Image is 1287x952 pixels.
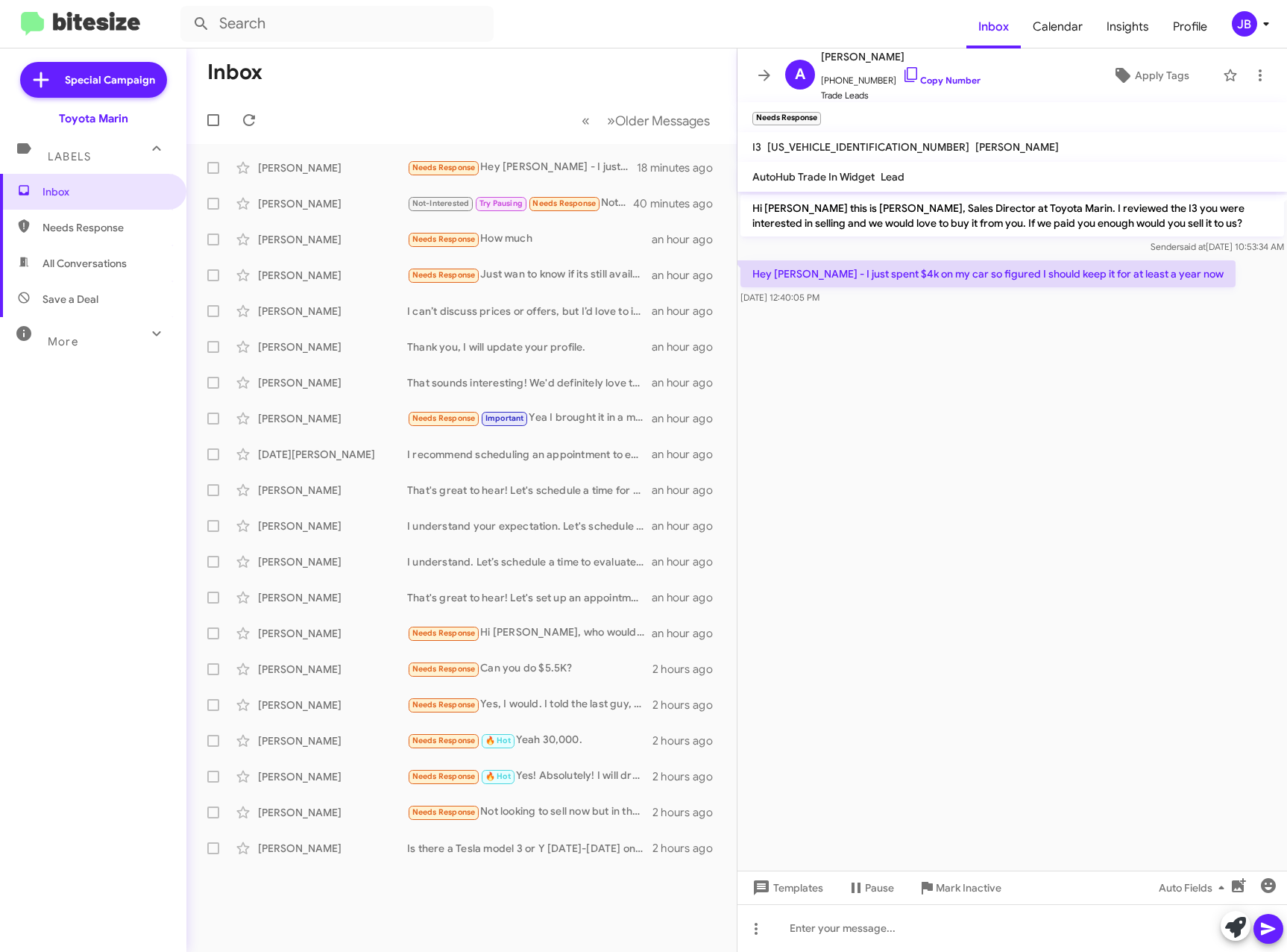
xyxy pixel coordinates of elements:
span: I3 [752,140,761,154]
div: How much [407,231,652,248]
div: Just wan to know if its still available ilable [407,266,652,284]
div: an hour ago [652,483,725,498]
div: [PERSON_NAME] [258,805,407,820]
span: said at [1180,241,1206,252]
span: Needs Response [43,220,169,235]
span: Templates [749,874,823,901]
div: 2 hours ago [652,662,725,677]
h1: Inbox [207,60,262,84]
div: an hour ago [652,268,725,283]
span: Auto Fields [1159,874,1230,901]
div: [PERSON_NAME] [258,841,407,856]
button: Auto Fields [1147,874,1242,901]
div: Toyota Marin [59,111,128,126]
div: an hour ago [652,339,725,354]
div: [PERSON_NAME] [258,304,407,319]
a: Inbox [966,5,1021,48]
nav: Page navigation example [573,105,719,136]
div: [PERSON_NAME] [258,554,407,569]
div: Yea I brought it in a month ago and you did [407,410,652,427]
div: 40 minutes ago [635,196,725,211]
span: Needs Response [412,270,476,280]
div: an hour ago [652,232,725,247]
span: Sender [DATE] 10:53:34 AM [1151,241,1284,252]
span: More [48,335,78,348]
div: 18 minutes ago [637,160,725,175]
button: Templates [737,874,835,901]
div: 2 hours ago [652,698,725,713]
span: A [795,63,805,87]
div: I can’t discuss prices or offers, but I’d love to invite you to our dealership to evaluate your E... [407,304,652,319]
span: Older Messages [615,113,710,129]
a: Insights [1095,5,1161,48]
div: I understand. Let’s schedule a time to evaluate your 4Runner and provide you with an offer. When ... [407,554,652,569]
button: Apply Tags [1085,62,1216,89]
div: Yes, I would. I told the last guy, [PERSON_NAME], I needed to get $25,000 to match my offer from ... [407,696,652,713]
div: [PERSON_NAME] [258,590,407,605]
div: [PERSON_NAME] [258,160,407,175]
div: [PERSON_NAME] [258,232,407,247]
div: [PERSON_NAME] [258,339,407,354]
div: [PERSON_NAME] [258,662,407,677]
a: Profile [1161,5,1219,48]
a: Calendar [1021,5,1095,48]
div: 2 hours ago [652,769,725,784]
div: [PERSON_NAME] [258,196,407,211]
div: That's great to hear! Let's schedule a time for you to come in and discuss your Grand Wagoneer L.... [407,483,652,498]
span: « [582,111,590,130]
div: Yes! Absolutely! I will drop it off [DATE]! [407,768,652,785]
span: [PHONE_NUMBER] [821,66,981,88]
span: 🔥 Hot [485,736,511,745]
div: 2 hours ago [652,841,725,856]
span: 🔥 Hot [485,771,511,781]
span: Try Pausing [479,198,523,208]
span: [US_VEHICLE_IDENTIFICATION_NUMBER] [767,140,969,154]
div: I recommend scheduling an appointment to evaluate your Tundra Crewmax and discuss our offer in de... [407,447,652,462]
span: Needs Response [412,413,476,423]
input: Search [180,6,494,42]
div: That sounds interesting! We'd definitely love to take a look at your antique vehicle. How about w... [407,375,652,390]
button: Next [598,105,719,136]
div: Hey [PERSON_NAME] - I just spent $4k on my car so figured I should keep it for at least a year now [407,159,637,176]
span: Needs Response [412,163,476,172]
div: an hour ago [652,411,725,426]
div: Is there a Tesla model 3 or Y [DATE]-[DATE] on your lot? [407,841,652,856]
small: Needs Response [752,112,821,125]
button: Mark Inactive [906,874,1013,901]
span: Trade Leads [821,88,981,103]
span: Special Campaign [65,72,155,87]
span: Not-Interested [412,198,470,208]
span: » [607,111,615,130]
div: I understand your expectation. Let's schedule an appointment to discuss your Tacoma in detail and... [407,519,652,533]
div: an hour ago [652,626,725,641]
span: Needs Response [412,771,476,781]
a: Copy Number [902,75,981,86]
span: Needs Response [412,664,476,674]
div: an hour ago [652,590,725,605]
div: [PERSON_NAME] [258,483,407,498]
span: Save a Deal [43,292,98,307]
span: Needs Response [412,628,476,638]
div: Hi [PERSON_NAME], who wouldn't love to buy a Chevy Cav?! I get that a lot :) I'm trying to privat... [407,624,652,642]
span: Inbox [43,184,169,199]
span: Pause [865,874,894,901]
div: [DATE][PERSON_NAME] [258,447,407,462]
span: [PERSON_NAME] [975,140,1059,154]
div: an hour ago [652,519,725,533]
div: [PERSON_NAME] [258,519,407,533]
div: [PERSON_NAME] [258,698,407,713]
div: [PERSON_NAME] [258,375,407,390]
span: Apply Tags [1135,62,1189,89]
span: AutoHub Trade In Widget [752,170,875,184]
span: Needs Response [412,807,476,817]
div: Can you do $5.5K? [407,660,652,677]
span: All Conversations [43,256,127,271]
span: Needs Response [412,700,476,710]
div: 2 hours ago [652,805,725,820]
p: Hey [PERSON_NAME] - I just spent $4k on my car so figured I should keep it for at least a year now [740,260,1236,287]
span: Needs Response [412,234,476,244]
div: Yeah 30,000. [407,732,652,749]
div: Not looking to sell now but in the next couple of months - looking for $13.5k [407,804,652,821]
